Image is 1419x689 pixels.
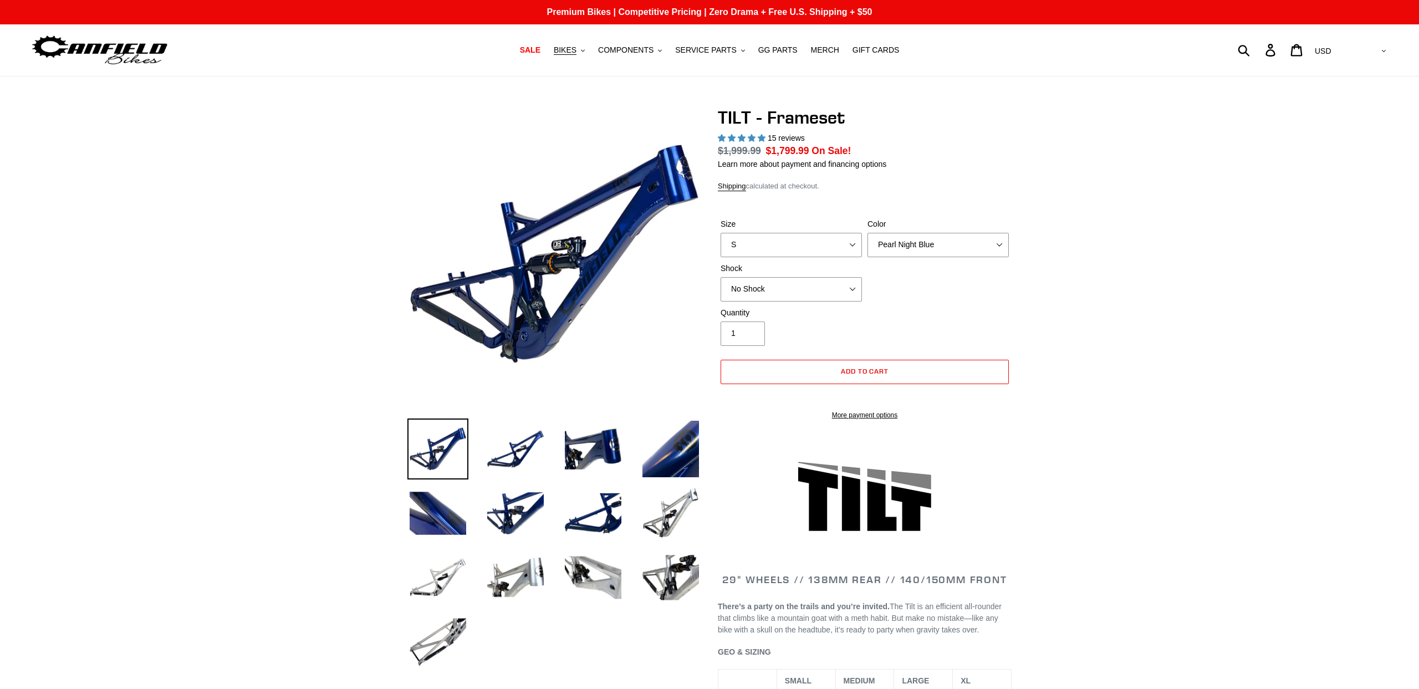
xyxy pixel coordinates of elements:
span: $1,799.99 [766,145,809,156]
input: Search [1244,38,1272,62]
div: calculated at checkout. [718,181,1012,192]
img: Load image into Gallery viewer, TILT - Frameset [407,611,468,672]
span: 29" WHEELS // 138mm REAR // 140/150mm FRONT [722,573,1007,586]
a: GIFT CARDS [847,43,905,58]
img: Load image into Gallery viewer, TILT - Frameset [407,547,468,608]
button: SERVICE PARTS [670,43,750,58]
img: Load image into Gallery viewer, TILT - Frameset [407,418,468,479]
a: SALE [514,43,546,58]
a: Learn more about payment and financing options [718,160,886,169]
span: SERVICE PARTS [675,45,736,55]
label: Size [721,218,862,230]
span: GEO & SIZING [718,647,771,656]
label: Quantity [721,307,862,319]
span: On Sale! [811,144,851,158]
span: The Tilt is an efficient all-rounder that climbs like a mountain goat with a meth habit. But make... [718,602,1002,634]
a: GG PARTS [753,43,803,58]
span: LARGE [902,676,929,685]
img: Load image into Gallery viewer, TILT - Frameset [640,547,701,608]
span: Add to cart [841,367,889,375]
img: Canfield Bikes [30,33,169,68]
img: Load image into Gallery viewer, TILT - Frameset [485,483,546,544]
label: Color [867,218,1009,230]
img: Load image into Gallery viewer, TILT - Frameset [485,418,546,479]
img: Load image into Gallery viewer, TILT - Frameset [563,547,624,608]
span: XL [961,676,971,685]
img: Load image into Gallery viewer, TILT - Frameset [640,483,701,544]
img: Load image into Gallery viewer, TILT - Frameset [407,483,468,544]
b: There’s a party on the trails and you’re invited. [718,602,890,611]
span: BIKES [554,45,576,55]
span: 5.00 stars [718,134,768,142]
span: COMPONENTS [598,45,654,55]
span: MEDIUM [844,676,875,685]
label: Shock [721,263,862,274]
s: $1,999.99 [718,145,761,156]
h1: TILT - Frameset [718,107,1012,128]
span: SALE [520,45,540,55]
span: GIFT CARDS [853,45,900,55]
img: Load image into Gallery viewer, TILT - Frameset [640,418,701,479]
button: Add to cart [721,360,1009,384]
button: BIKES [548,43,590,58]
span: GG PARTS [758,45,798,55]
img: Load image into Gallery viewer, TILT - Frameset [485,547,546,608]
span: SMALL [785,676,811,685]
img: Load image into Gallery viewer, TILT - Frameset [563,483,624,544]
span: 15 reviews [768,134,805,142]
a: Shipping [718,182,746,191]
img: Load image into Gallery viewer, TILT - Frameset [563,418,624,479]
a: MERCH [805,43,845,58]
span: MERCH [811,45,839,55]
button: COMPONENTS [593,43,667,58]
a: More payment options [721,410,1009,420]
